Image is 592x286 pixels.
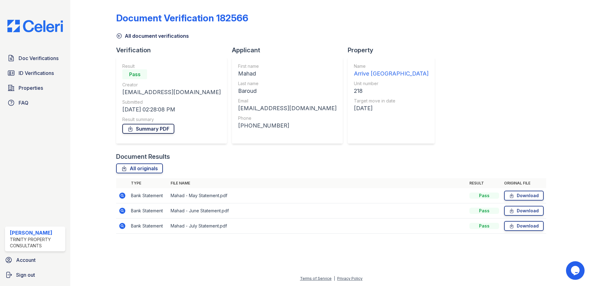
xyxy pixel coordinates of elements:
[116,12,248,24] div: Document Verification 182566
[168,203,467,219] td: Mahad - June Statement.pdf
[238,63,337,69] div: First name
[122,69,147,79] div: Pass
[5,97,65,109] a: FAQ
[232,46,348,54] div: Applicant
[354,87,429,95] div: 218
[122,99,221,105] div: Submitted
[5,52,65,64] a: Doc Verifications
[238,121,337,130] div: [PHONE_NUMBER]
[5,67,65,79] a: ID Verifications
[128,203,168,219] td: Bank Statement
[238,87,337,95] div: Baroud
[168,178,467,188] th: File name
[19,99,28,106] span: FAQ
[2,254,68,266] a: Account
[469,208,499,214] div: Pass
[122,105,221,114] div: [DATE] 02:28:08 PM
[116,32,189,40] a: All document verifications
[238,69,337,78] div: Mahad
[334,276,335,281] div: |
[116,152,170,161] div: Document Results
[238,98,337,104] div: Email
[354,80,429,87] div: Unit number
[19,84,43,92] span: Properties
[502,178,546,188] th: Original file
[467,178,502,188] th: Result
[300,276,332,281] a: Terms of Service
[348,46,440,54] div: Property
[122,88,221,97] div: [EMAIL_ADDRESS][DOMAIN_NAME]
[168,219,467,234] td: Mahad - July Statement.pdf
[122,124,174,134] a: Summary PDF
[2,269,68,281] a: Sign out
[116,163,163,173] a: All originals
[337,276,363,281] a: Privacy Policy
[10,229,63,236] div: [PERSON_NAME]
[566,261,586,280] iframe: chat widget
[10,236,63,249] div: Trinity Property Consultants
[122,116,221,123] div: Result summary
[354,98,429,104] div: Target move in date
[238,80,337,87] div: Last name
[354,63,429,78] a: Name Arrive [GEOGRAPHIC_DATA]
[469,193,499,199] div: Pass
[354,69,429,78] div: Arrive [GEOGRAPHIC_DATA]
[469,223,499,229] div: Pass
[16,271,35,279] span: Sign out
[128,219,168,234] td: Bank Statement
[504,191,544,201] a: Download
[128,188,168,203] td: Bank Statement
[168,188,467,203] td: Mahad - May Statement.pdf
[116,46,232,54] div: Verification
[16,256,36,264] span: Account
[504,221,544,231] a: Download
[19,69,54,77] span: ID Verifications
[2,20,68,32] img: CE_Logo_Blue-a8612792a0a2168367f1c8372b55b34899dd931a85d93a1a3d3e32e68fde9ad4.png
[128,178,168,188] th: Type
[122,63,221,69] div: Result
[354,63,429,69] div: Name
[19,54,59,62] span: Doc Verifications
[238,115,337,121] div: Phone
[238,104,337,113] div: [EMAIL_ADDRESS][DOMAIN_NAME]
[354,104,429,113] div: [DATE]
[122,82,221,88] div: Creator
[5,82,65,94] a: Properties
[504,206,544,216] a: Download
